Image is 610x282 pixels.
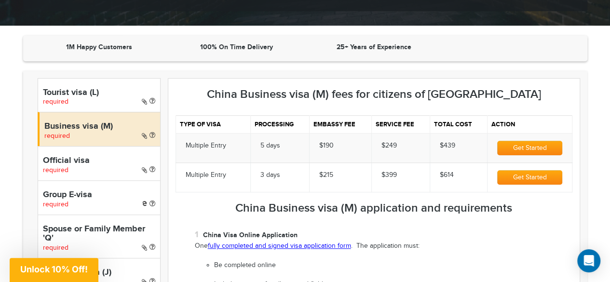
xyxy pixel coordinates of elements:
[260,142,280,149] span: 5 days
[319,142,334,149] span: $190
[208,242,351,250] a: fully completed and signed visa application form
[176,115,250,133] th: Type of visa
[43,156,155,166] h4: Official visa
[176,88,572,101] h3: China Business visa (M) fees for citizens of [GEOGRAPHIC_DATA]
[250,115,309,133] th: Processing
[497,174,562,181] a: Get Started
[43,88,155,98] h4: Tourist visa (L)
[43,244,68,252] span: required
[20,264,88,274] span: Unlock 10% Off!
[186,142,226,149] span: Multiple Entry
[319,171,333,179] span: $215
[214,261,572,270] li: Be completed online
[10,258,98,282] div: Unlock 10% Off!
[43,268,155,278] h4: Journalist visa (J)
[260,171,280,179] span: 3 days
[176,202,572,215] h3: China Business visa (M) application and requirements
[44,122,155,132] h4: Business visa (M)
[440,142,455,149] span: $439
[337,43,411,51] strong: 25+ Years of Experience
[430,115,487,133] th: Total cost
[381,142,397,149] span: $249
[497,144,562,152] a: Get Started
[43,166,68,174] span: required
[200,43,273,51] strong: 100% On Time Delivery
[186,171,226,179] span: Multiple Entry
[203,231,298,239] strong: China Visa Online Application
[497,170,562,185] button: Get Started
[66,43,132,51] strong: 1M Happy Customers
[44,132,70,140] span: required
[440,171,454,179] span: $614
[195,242,572,251] p: One . The application must:
[445,42,578,54] iframe: Customer reviews powered by Trustpilot
[497,141,562,155] button: Get Started
[381,171,397,179] span: $399
[488,115,572,133] th: Action
[43,201,68,208] span: required
[43,225,155,244] h4: Spouse or Family Member 'Q'
[577,249,600,272] div: Open Intercom Messenger
[372,115,430,133] th: Service fee
[43,190,155,200] h4: Group E-visa
[309,115,371,133] th: Embassy fee
[43,98,68,106] span: required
